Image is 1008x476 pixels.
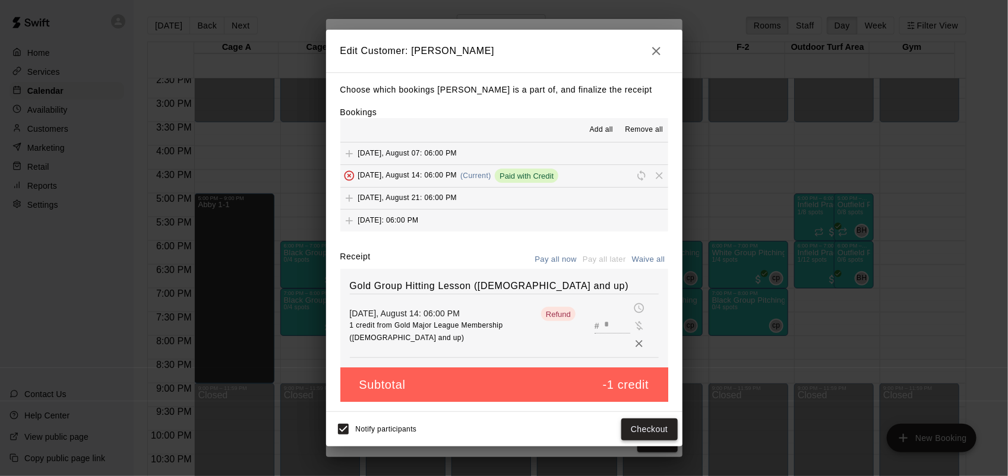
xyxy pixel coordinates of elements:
[358,172,457,180] span: [DATE], August 14: 06:00 PM
[326,30,682,72] h2: Edit Customer: [PERSON_NAME]
[340,148,358,157] span: Add
[603,377,649,393] h5: -1 credit
[340,215,358,224] span: Add
[630,302,648,312] span: Pay later
[356,426,417,434] span: Notify participants
[630,320,648,330] span: Waive payment
[340,82,668,97] p: Choose which bookings [PERSON_NAME] is a part of, and finalize the receipt
[460,172,491,180] span: (Current)
[340,193,358,202] span: Add
[541,310,576,319] span: Refund
[630,335,648,353] button: Remove
[340,210,668,231] button: Add[DATE]: 06:00 PM
[625,124,663,136] span: Remove all
[532,250,580,269] button: Pay all now
[582,120,620,139] button: Add all
[621,418,677,440] button: Checkout
[340,171,358,180] span: To be removed
[595,320,599,332] p: #
[340,188,668,210] button: Add[DATE], August 21: 06:00 PM
[359,377,406,393] h5: Subtotal
[358,149,457,157] span: [DATE], August 07: 06:00 PM
[358,193,457,202] span: [DATE], August 21: 06:00 PM
[350,321,503,342] span: 1 credit from Gold Major League Membership ([DEMOGRAPHIC_DATA] and up)
[495,172,558,180] span: Paid with Credit
[340,165,668,187] button: To be removed[DATE], August 14: 06:00 PM(Current)Paid with CreditRescheduleRemove
[350,278,659,294] h6: Gold Group Hitting Lesson ([DEMOGRAPHIC_DATA] and up)
[350,307,538,319] p: [DATE], August 14: 06:00 PM
[358,216,419,224] span: [DATE]: 06:00 PM
[340,142,668,164] button: Add[DATE], August 07: 06:00 PM
[340,250,371,269] label: Receipt
[650,171,668,180] span: Remove
[629,250,668,269] button: Waive all
[633,171,650,180] span: Reschedule
[620,120,668,139] button: Remove all
[590,124,614,136] span: Add all
[340,107,377,117] label: Bookings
